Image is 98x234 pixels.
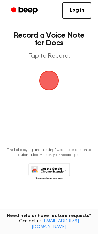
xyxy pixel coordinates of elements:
[39,71,59,90] img: Beep Logo
[32,219,79,229] a: [EMAIL_ADDRESS][DOMAIN_NAME]
[4,219,94,230] span: Contact us
[12,31,86,47] h1: Record a Voice Note for Docs
[7,4,43,17] a: Beep
[5,148,93,158] p: Tired of copying and pasting? Use the extension to automatically insert your recordings.
[62,2,91,19] a: Log in
[12,52,86,60] p: Tap to Record.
